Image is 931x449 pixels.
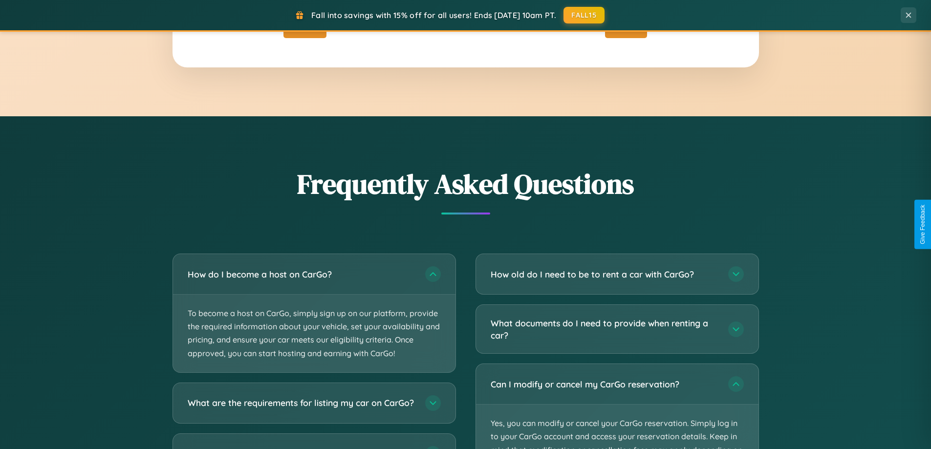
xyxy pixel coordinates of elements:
h3: What are the requirements for listing my car on CarGo? [188,397,415,409]
p: To become a host on CarGo, simply sign up on our platform, provide the required information about... [173,295,455,372]
h3: How old do I need to be to rent a car with CarGo? [491,268,718,280]
h2: Frequently Asked Questions [173,165,759,203]
button: FALL15 [563,7,605,23]
h3: How do I become a host on CarGo? [188,268,415,280]
h3: What documents do I need to provide when renting a car? [491,317,718,341]
span: Fall into savings with 15% off for all users! Ends [DATE] 10am PT. [311,10,556,20]
div: Give Feedback [919,205,926,244]
h3: Can I modify or cancel my CarGo reservation? [491,378,718,390]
